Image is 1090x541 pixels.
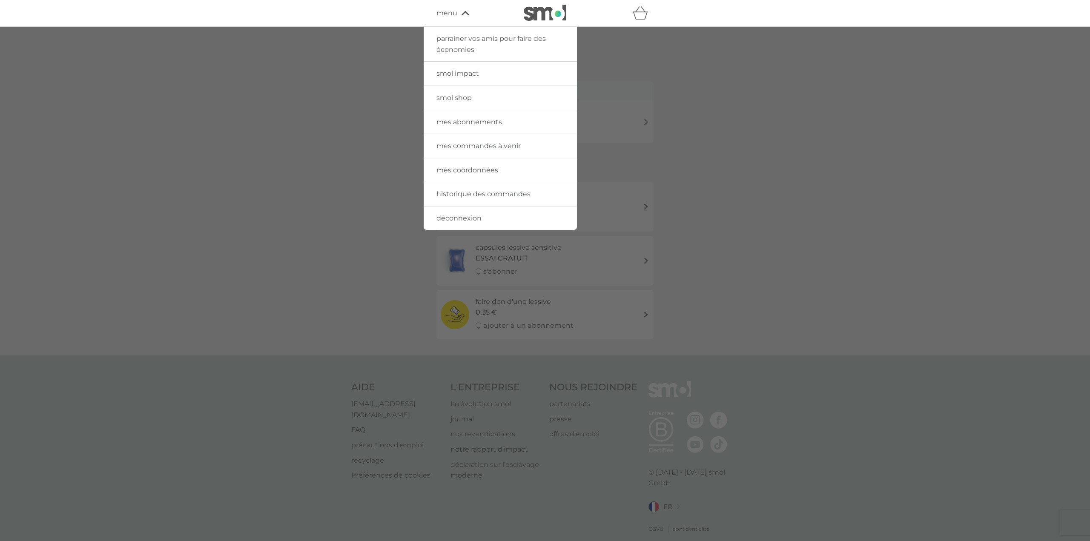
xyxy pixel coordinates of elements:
span: mes commandes à venir [436,142,521,150]
a: parrainer vos amis pour faire des économies [424,27,577,61]
span: smol impact [436,69,479,77]
span: mes abonnements [436,118,502,126]
span: smol shop [436,94,472,102]
span: historique des commandes [436,190,531,198]
a: smol shop [424,86,577,110]
span: déconnexion [436,214,482,222]
a: mes coordonnées [424,158,577,182]
a: mes commandes à venir [424,134,577,158]
span: menu [436,8,457,19]
a: déconnexion [424,206,577,230]
a: smol impact [424,62,577,86]
span: parrainer vos amis pour faire des économies [436,34,546,54]
img: smol [524,5,566,21]
a: historique des commandes [424,182,577,206]
span: mes coordonnées [436,166,498,174]
a: mes abonnements [424,110,577,134]
div: panier [632,5,654,22]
